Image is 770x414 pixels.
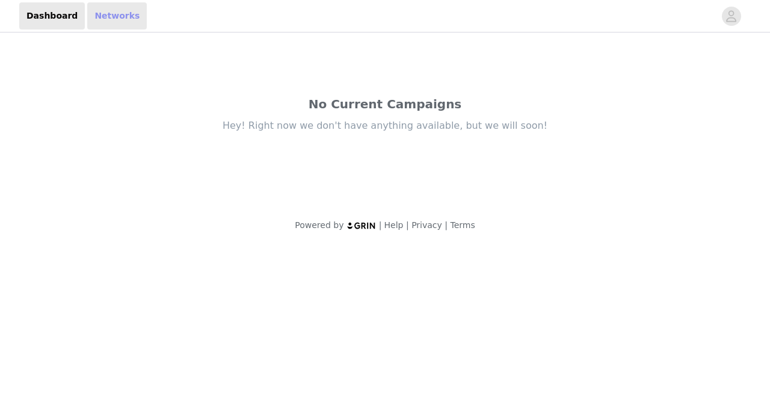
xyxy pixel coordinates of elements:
[132,95,638,113] div: No Current Campaigns
[725,7,737,26] div: avatar
[379,220,382,230] span: |
[346,221,377,229] img: logo
[87,2,147,29] a: Networks
[450,220,475,230] a: Terms
[411,220,442,230] a: Privacy
[19,2,85,29] a: Dashboard
[384,220,404,230] a: Help
[445,220,448,230] span: |
[132,119,638,132] div: Hey! Right now we don't have anything available, but we will soon!
[406,220,409,230] span: |
[295,220,343,230] span: Powered by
